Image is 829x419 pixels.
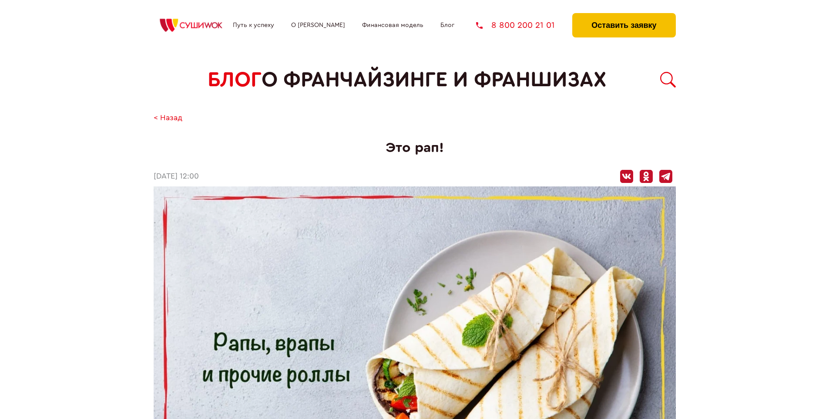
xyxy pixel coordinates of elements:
[154,140,676,156] h1: Это рап!
[572,13,675,37] button: Оставить заявку
[440,22,454,29] a: Блог
[362,22,423,29] a: Финансовая модель
[291,22,345,29] a: О [PERSON_NAME]
[154,172,199,181] time: [DATE] 12:00
[233,22,274,29] a: Путь к успеху
[491,21,555,30] span: 8 800 200 21 01
[208,68,262,92] span: БЛОГ
[154,114,182,123] a: < Назад
[476,21,555,30] a: 8 800 200 21 01
[262,68,606,92] span: о франчайзинге и франшизах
